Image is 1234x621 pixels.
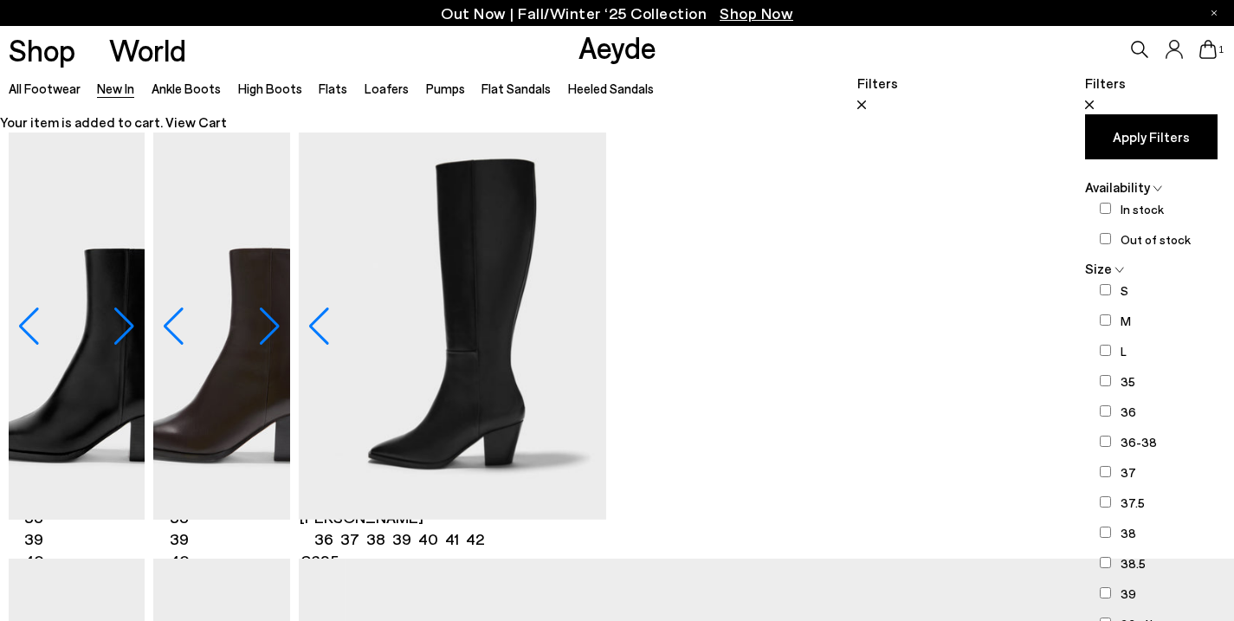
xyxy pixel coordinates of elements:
a: Aeyde [578,29,656,65]
a: High Boots [238,81,302,96]
div: Previous slide [307,307,331,346]
li: 41 [445,528,459,550]
a: Ankle Boots [152,81,221,96]
li: 40 [418,528,438,550]
label: 35 [1121,372,1135,391]
p: Out Now | Fall/Winter ‘25 Collection [441,3,793,24]
span: Navigate to /collections/new-in [720,3,793,23]
ul: variant [24,463,67,615]
img: Minerva High Cowboy Boots [606,133,914,520]
li: 42 [466,528,484,550]
span: Size [1085,260,1112,276]
a: Shop [9,35,75,65]
label: Out of stock [1121,230,1191,249]
li: 40 [24,550,67,572]
label: M [1121,312,1131,330]
div: 1 / 6 [299,133,606,520]
button: Apply Filters [1085,114,1218,159]
label: 37 [1121,463,1136,482]
ul: variant [170,463,212,615]
a: Loafers [365,81,409,96]
span: 1 [1217,45,1225,55]
div: 3 / 6 [914,133,1221,520]
li: 39 [392,528,411,550]
li: 40 [170,550,212,572]
label: S [1121,281,1128,300]
a: Pumps [426,81,465,96]
a: Hedvig 36 37 38 39 40 41 42 €495 [10,520,145,559]
label: L [1121,342,1127,360]
a: New In [97,81,134,96]
span: Filters [857,74,898,91]
label: 36 [1121,403,1136,421]
li: 37 [340,528,359,550]
a: Heeled Sandals [568,81,654,96]
a: World [109,35,186,65]
li: 36 [314,528,333,550]
li: 39 [24,528,67,550]
a: 1 [1199,40,1217,59]
span: Availability [1085,178,1150,195]
a: Hedvig 36 37 38 39 40 41 42 €495 [154,520,289,559]
div: 2 / 6 [606,133,914,520]
img: Minerva High Cowboy Boots [914,133,1221,520]
ul: variant [314,528,479,550]
label: In stock [1121,200,1164,218]
span: €695 [300,551,339,570]
label: 38.5 [1121,554,1146,572]
a: Flat Sandals [481,81,551,96]
label: 36-38 [1121,433,1157,451]
span: Filters [1085,74,1126,91]
a: View Cart [165,113,227,130]
li: 38 [366,528,385,550]
span: [PERSON_NAME] [300,508,423,527]
label: 38 [1121,524,1136,542]
img: Minerva High Cowboy Boots [299,133,606,520]
a: Flats [319,81,347,96]
a: All Footwear [9,81,81,96]
li: 39 [170,528,212,550]
label: 39 [1121,585,1136,603]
